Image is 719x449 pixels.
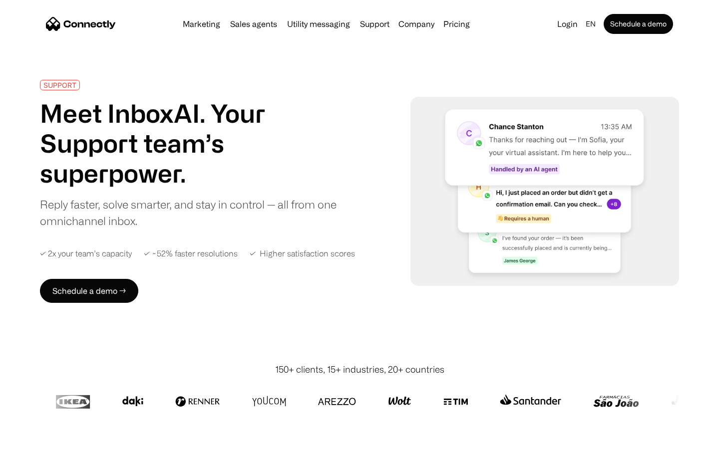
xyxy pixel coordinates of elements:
[40,196,344,229] div: Reply faster, solve smarter, and stay in control — all from one omnichannel inbox.
[20,432,60,446] ul: Language list
[226,20,281,28] a: Sales agents
[40,98,344,188] h1: Meet InboxAI. Your Support team’s superpower.
[43,81,76,89] div: SUPPORT
[250,249,355,258] div: ✓ Higher satisfaction scores
[283,20,354,28] a: Utility messaging
[179,20,224,28] a: Marketing
[604,14,673,34] a: Schedule a demo
[439,20,474,28] a: Pricing
[10,431,60,446] aside: Language selected: English
[398,17,434,31] div: Company
[144,249,238,258] div: ✓ ~52% faster resolutions
[40,249,132,258] div: ✓ 2x your team’s capacity
[356,20,393,28] a: Support
[40,279,138,303] a: Schedule a demo →
[275,363,444,376] div: 150+ clients, 15+ industries, 20+ countries
[586,17,596,31] div: en
[553,17,582,31] a: Login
